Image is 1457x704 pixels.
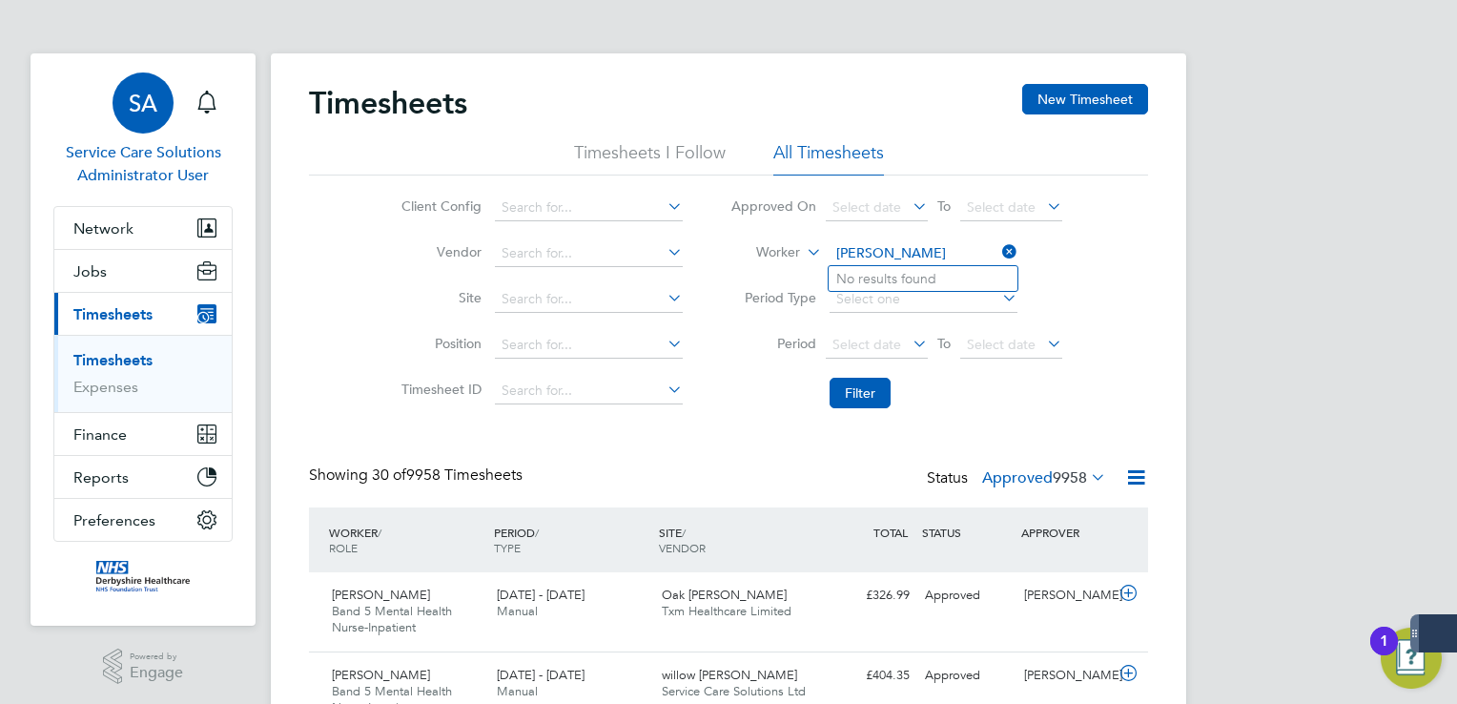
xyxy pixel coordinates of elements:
[1016,580,1116,611] div: [PERSON_NAME]
[73,425,127,444] span: Finance
[495,286,683,313] input: Search for...
[103,649,184,685] a: Powered byEngage
[1016,660,1116,692] div: [PERSON_NAME]
[830,378,891,408] button: Filter
[378,525,381,540] span: /
[662,587,787,603] span: Oak [PERSON_NAME]
[329,540,358,555] span: ROLE
[730,289,816,306] label: Period Type
[96,561,190,591] img: derbyshire-nhs-logo-retina.png
[654,515,819,565] div: SITE
[497,603,538,619] span: Manual
[495,240,683,267] input: Search for...
[662,683,806,699] span: Service Care Solutions Ltd
[497,667,585,683] span: [DATE] - [DATE]
[332,603,452,635] span: Band 5 Mental Health Nurse-Inpatient
[832,336,901,353] span: Select date
[967,198,1036,216] span: Select date
[130,665,183,681] span: Engage
[54,499,232,541] button: Preferences
[497,587,585,603] span: [DATE] - [DATE]
[832,198,901,216] span: Select date
[54,250,232,292] button: Jobs
[917,580,1016,611] div: Approved
[54,335,232,412] div: Timesheets
[130,649,183,665] span: Powered by
[54,413,232,455] button: Finance
[1016,515,1116,549] div: APPROVER
[917,660,1016,692] div: Approved
[494,540,521,555] span: TYPE
[332,587,430,603] span: [PERSON_NAME]
[730,197,816,215] label: Approved On
[917,515,1016,549] div: STATUS
[773,141,884,176] li: All Timesheets
[818,660,917,692] div: £404.35
[730,335,816,352] label: Period
[372,466,523,485] span: 9958 Timesheets
[927,466,1110,492] div: Status
[830,286,1017,313] input: Select one
[396,289,482,306] label: Site
[73,219,133,238] span: Network
[489,515,654,565] div: PERIOD
[967,336,1036,353] span: Select date
[73,351,153,369] a: Timesheets
[682,525,686,540] span: /
[873,525,908,540] span: TOTAL
[54,293,232,335] button: Timesheets
[396,335,482,352] label: Position
[53,141,233,187] span: Service Care Solutions Administrator User
[372,466,406,485] span: 30 of
[662,667,797,683] span: willow [PERSON_NAME]
[932,194,956,218] span: To
[1022,84,1148,114] button: New Timesheet
[73,262,107,280] span: Jobs
[53,561,233,591] a: Go to home page
[830,240,1017,267] input: Search for...
[73,378,138,396] a: Expenses
[495,195,683,221] input: Search for...
[714,243,800,262] label: Worker
[1053,468,1087,487] span: 9958
[54,456,232,498] button: Reports
[497,683,538,699] span: Manual
[396,197,482,215] label: Client Config
[324,515,489,565] div: WORKER
[54,207,232,249] button: Network
[535,525,539,540] span: /
[129,91,157,115] span: SA
[53,72,233,187] a: SAService Care Solutions Administrator User
[309,84,467,122] h2: Timesheets
[829,266,1017,291] li: No results found
[396,243,482,260] label: Vendor
[1381,628,1442,689] button: Open Resource Center, 1 new notification
[31,53,256,626] nav: Main navigation
[495,332,683,359] input: Search for...
[1380,641,1388,666] div: 1
[574,141,726,176] li: Timesheets I Follow
[932,331,956,356] span: To
[73,511,155,529] span: Preferences
[495,378,683,404] input: Search for...
[309,466,526,486] div: Showing
[662,603,791,619] span: Txm Healthcare Limited
[73,468,129,487] span: Reports
[332,667,430,683] span: [PERSON_NAME]
[982,468,1106,487] label: Approved
[818,580,917,611] div: £326.99
[659,540,706,555] span: VENDOR
[396,381,482,398] label: Timesheet ID
[73,305,153,323] span: Timesheets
